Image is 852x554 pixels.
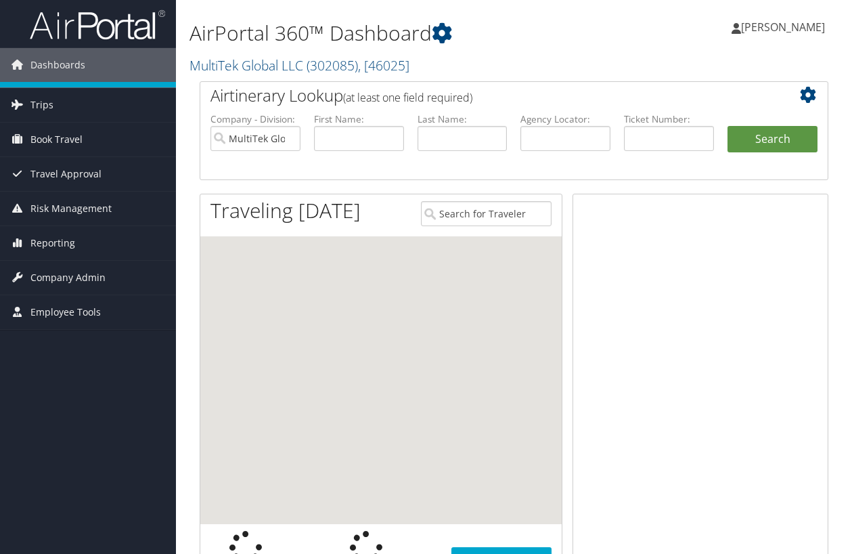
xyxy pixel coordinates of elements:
[418,112,508,126] label: Last Name:
[30,192,112,226] span: Risk Management
[189,56,409,74] a: MultiTek Global LLC
[727,126,817,153] button: Search
[732,7,838,47] a: [PERSON_NAME]
[210,84,765,107] h2: Airtinerary Lookup
[30,123,83,156] span: Book Travel
[30,88,53,122] span: Trips
[624,112,714,126] label: Ticket Number:
[30,9,165,41] img: airportal-logo.png
[210,196,361,225] h1: Traveling [DATE]
[30,261,106,295] span: Company Admin
[210,112,300,126] label: Company - Division:
[520,112,610,126] label: Agency Locator:
[30,226,75,260] span: Reporting
[358,56,409,74] span: , [ 46025 ]
[343,90,472,105] span: (at least one field required)
[30,295,101,329] span: Employee Tools
[189,19,622,47] h1: AirPortal 360™ Dashboard
[30,48,85,82] span: Dashboards
[421,201,551,226] input: Search for Traveler
[307,56,358,74] span: ( 302085 )
[741,20,825,35] span: [PERSON_NAME]
[30,157,102,191] span: Travel Approval
[314,112,404,126] label: First Name:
